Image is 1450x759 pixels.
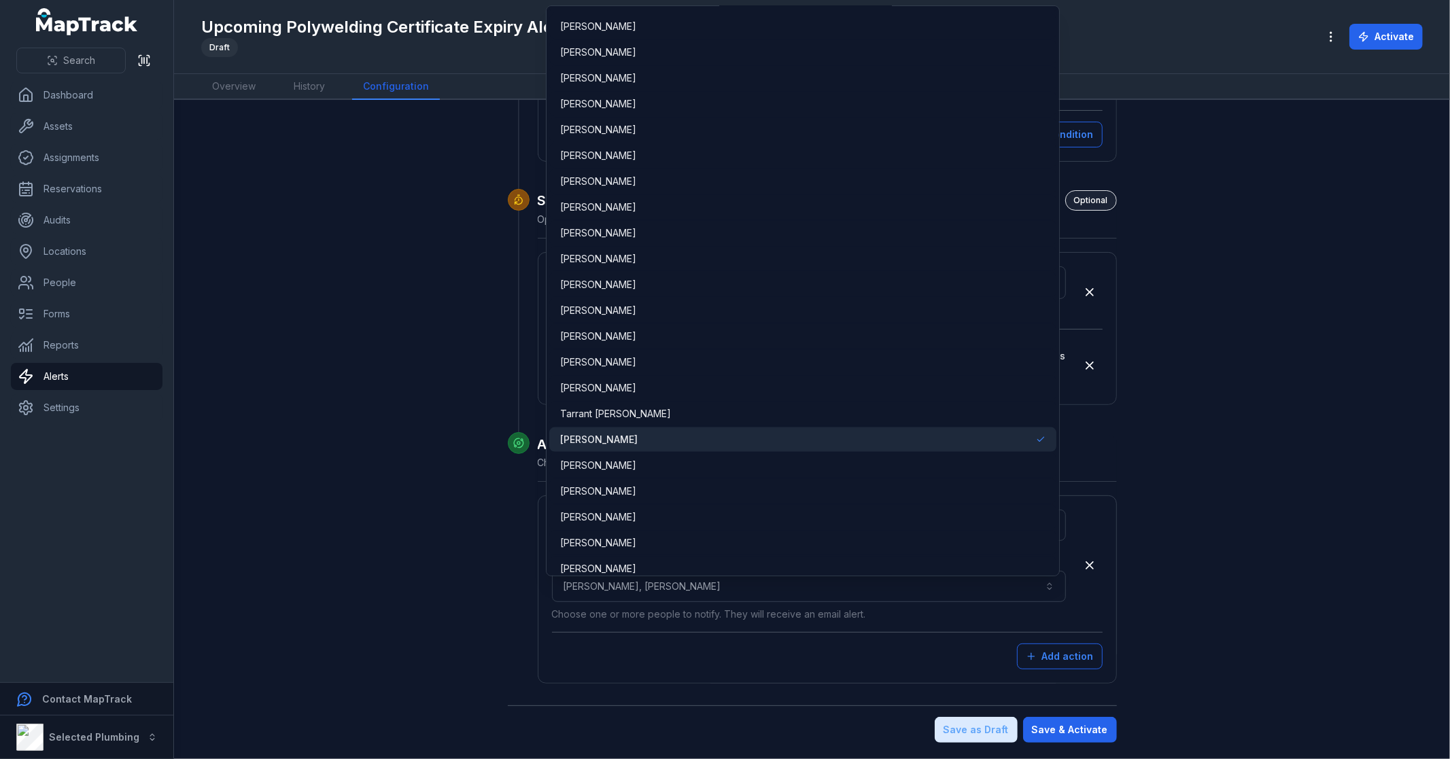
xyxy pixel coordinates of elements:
span: [PERSON_NAME] [560,536,636,550]
span: [PERSON_NAME] [560,46,636,59]
span: [PERSON_NAME] [560,304,636,317]
span: [PERSON_NAME] [560,97,636,111]
div: [PERSON_NAME], [PERSON_NAME] [546,5,1060,576]
span: [PERSON_NAME] [560,123,636,137]
span: [PERSON_NAME] [560,562,636,576]
span: [PERSON_NAME] [560,459,636,472]
span: [PERSON_NAME] [560,226,636,240]
span: [PERSON_NAME] [560,20,636,33]
span: Tarrant [PERSON_NAME] [560,407,671,421]
span: [PERSON_NAME] [560,381,636,395]
span: [PERSON_NAME] [560,200,636,214]
span: [PERSON_NAME] [560,278,636,292]
span: [PERSON_NAME] [560,330,636,343]
span: [PERSON_NAME] [560,510,636,524]
span: [PERSON_NAME] [560,252,636,266]
span: [PERSON_NAME] [560,355,636,369]
span: [PERSON_NAME] [560,433,638,446]
span: [PERSON_NAME] [560,149,636,162]
span: [PERSON_NAME] [560,484,636,498]
button: [PERSON_NAME], [PERSON_NAME] [552,571,1066,602]
span: [PERSON_NAME] [560,71,636,85]
span: [PERSON_NAME] [560,175,636,188]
